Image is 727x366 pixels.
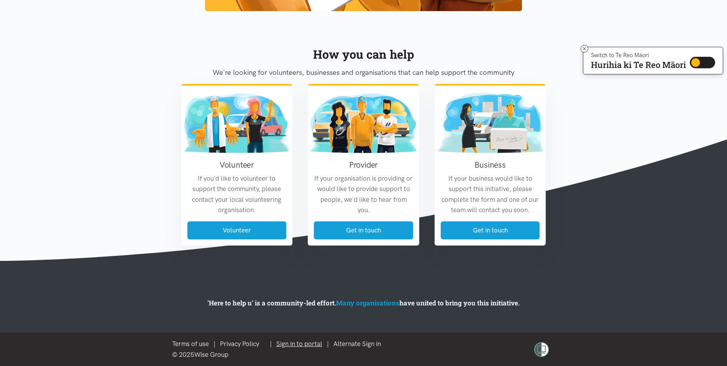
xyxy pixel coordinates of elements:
[129,298,598,308] p: 'Here to help u' is a community-led effort. have united to bring you this initiative.
[314,221,413,239] a: Get in touch
[270,340,386,348] span: | |
[220,340,259,348] a: Privacy Policy
[314,173,413,215] p: If your organisation is providing or would like to provide support to people, we'd like to hear f...
[276,340,322,348] a: Sign in to portal
[336,298,399,307] a: Many organisations
[181,45,546,64] div: How you can help
[187,173,287,215] p: If you'd like to volunteer to support the community, please contact your local volunteering organ...
[172,340,209,348] a: Terms of use
[181,67,546,78] p: We're looking for volunteers, businesses and organisations that can help support the community
[187,159,287,170] h3: Volunteer
[441,173,540,215] p: If your business would like to support this initiative, please complete the form and one of our t...
[314,159,413,170] h3: Provider
[172,350,386,360] div: © 2025
[534,342,549,357] img: shielded
[194,351,228,358] a: Wise Group
[441,221,540,239] a: Get in touch
[441,159,540,170] h3: Business
[187,221,287,239] a: Volunteer
[591,61,686,68] p: Hurihia ki Te Reo Māori
[172,339,386,349] div: |
[333,340,381,348] a: Alternate Sign in
[591,53,686,58] p: Switch to Te Reo Māori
